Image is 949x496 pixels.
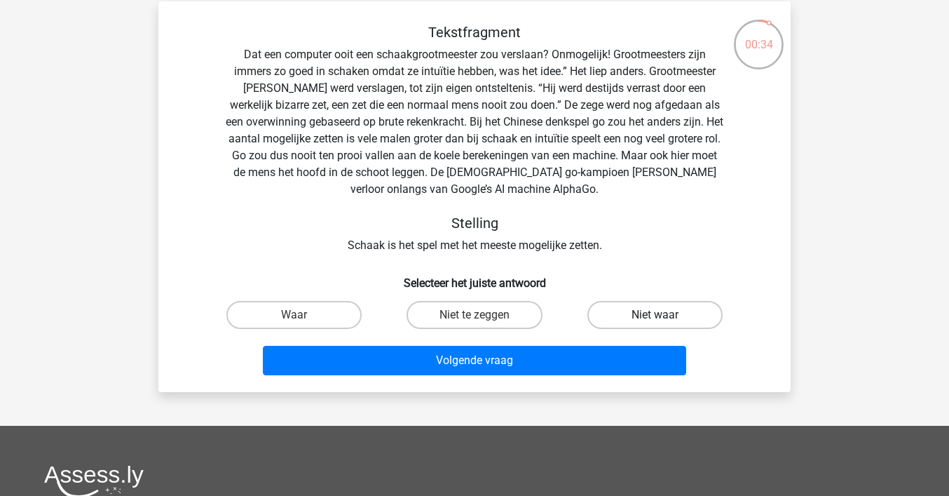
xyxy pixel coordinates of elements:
h5: Tekstfragment [226,24,723,41]
label: Waar [226,301,362,329]
label: Niet waar [587,301,723,329]
label: Niet te zeggen [407,301,542,329]
h5: Stelling [226,215,723,232]
h6: Selecteer het juiste antwoord [181,265,768,290]
div: 00:34 [732,18,785,53]
button: Volgende vraag [263,346,687,375]
div: Dat een computer ooit een schaakgrootmeester zou verslaan? Onmogelijk! Grootmeesters zijn immers ... [181,24,768,254]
